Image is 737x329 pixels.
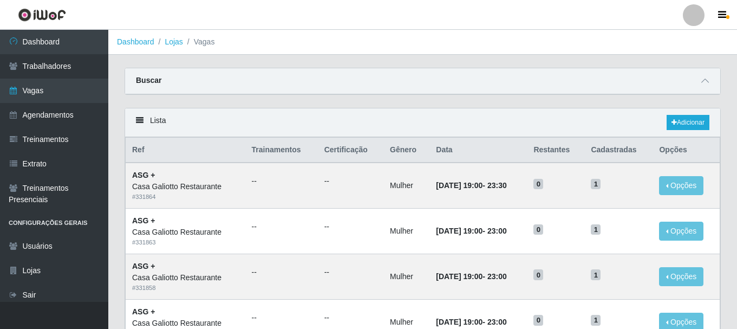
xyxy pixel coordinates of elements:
[533,269,543,280] span: 0
[533,224,543,235] span: 0
[324,312,377,324] ul: --
[487,272,507,281] time: 23:00
[591,315,601,326] span: 1
[318,138,383,163] th: Certificação
[132,227,238,238] div: Casa Galiotto Restaurante
[132,272,238,283] div: Casa Galiotto Restaurante
[487,318,507,326] time: 23:00
[487,227,507,235] time: 23:00
[429,138,527,163] th: Data
[436,318,482,326] time: [DATE] 19:00
[165,37,182,46] a: Lojas
[251,221,311,233] ul: --
[436,272,506,281] strong: -
[533,179,543,190] span: 0
[132,238,238,247] div: # 331863
[383,163,429,208] td: Mulher
[527,138,584,163] th: Restantes
[117,37,154,46] a: Dashboard
[533,315,543,326] span: 0
[132,181,238,192] div: Casa Galiotto Restaurante
[383,138,429,163] th: Gênero
[132,171,155,179] strong: ASG +
[324,221,377,233] ul: --
[436,227,482,235] time: [DATE] 19:00
[132,262,155,270] strong: ASG +
[383,209,429,254] td: Mulher
[659,222,703,241] button: Opções
[436,272,482,281] time: [DATE] 19:00
[591,224,601,235] span: 1
[136,76,161,85] strong: Buscar
[132,318,238,329] div: Casa Galiotto Restaurante
[659,267,703,286] button: Opções
[251,312,311,324] ul: --
[487,181,507,190] time: 23:30
[126,138,245,163] th: Ref
[659,176,703,195] button: Opções
[132,216,155,225] strong: ASG +
[667,115,709,130] a: Adicionar
[591,179,601,190] span: 1
[251,176,311,187] ul: --
[132,283,238,293] div: # 331858
[436,181,506,190] strong: -
[436,318,506,326] strong: -
[245,138,317,163] th: Trainamentos
[653,138,720,163] th: Opções
[183,36,215,48] li: Vagas
[436,181,482,190] time: [DATE] 19:00
[324,267,377,278] ul: --
[251,267,311,278] ul: --
[324,176,377,187] ul: --
[584,138,653,163] th: Cadastradas
[383,254,429,299] td: Mulher
[108,30,737,55] nav: breadcrumb
[132,307,155,316] strong: ASG +
[132,192,238,202] div: # 331864
[591,269,601,280] span: 1
[436,227,506,235] strong: -
[125,108,720,137] div: Lista
[18,8,66,22] img: CoreUI Logo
